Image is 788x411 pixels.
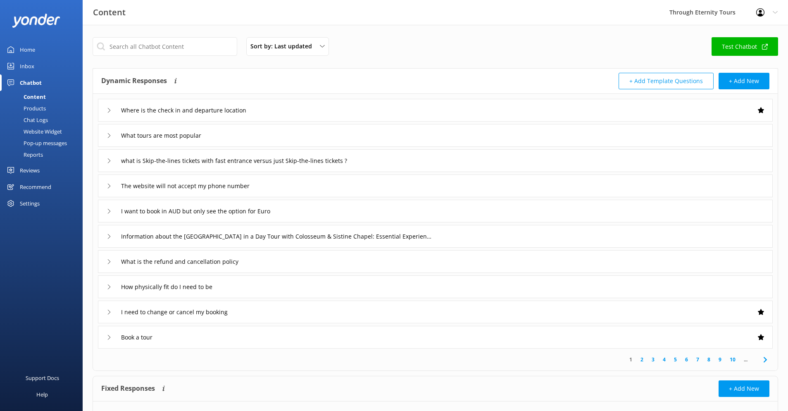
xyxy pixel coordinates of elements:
[726,356,740,363] a: 10
[5,149,83,160] a: Reports
[5,126,83,137] a: Website Widget
[5,114,83,126] a: Chat Logs
[719,73,769,89] button: + Add New
[714,356,726,363] a: 9
[659,356,670,363] a: 4
[712,37,778,56] a: Test Chatbot
[5,91,83,103] a: Content
[93,37,237,56] input: Search all Chatbot Content
[636,356,648,363] a: 2
[5,149,43,160] div: Reports
[250,42,317,51] span: Sort by: Last updated
[20,58,34,74] div: Inbox
[648,356,659,363] a: 3
[26,370,59,386] div: Support Docs
[5,103,83,114] a: Products
[12,14,60,27] img: yonder-white-logo.png
[5,114,48,126] div: Chat Logs
[36,386,48,403] div: Help
[101,73,167,89] h4: Dynamic Responses
[619,73,714,89] button: + Add Template Questions
[670,356,681,363] a: 5
[20,41,35,58] div: Home
[692,356,703,363] a: 7
[703,356,714,363] a: 8
[93,6,126,19] h3: Content
[5,137,67,149] div: Pop-up messages
[20,74,42,91] div: Chatbot
[20,179,51,195] div: Recommend
[20,195,40,212] div: Settings
[5,137,83,149] a: Pop-up messages
[101,380,155,397] h4: Fixed Responses
[719,380,769,397] button: + Add New
[5,126,62,137] div: Website Widget
[625,356,636,363] a: 1
[20,162,40,179] div: Reviews
[681,356,692,363] a: 6
[5,103,46,114] div: Products
[5,91,46,103] div: Content
[740,356,752,363] span: ...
